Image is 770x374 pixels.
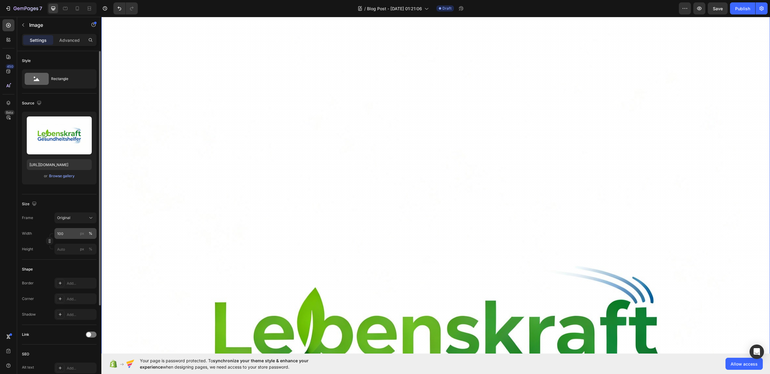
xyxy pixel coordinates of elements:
[2,2,45,14] button: 7
[59,37,80,43] p: Advanced
[57,215,70,221] span: Original
[731,361,758,367] span: Allow access
[89,246,92,252] div: %
[713,6,723,11] span: Save
[22,312,36,317] div: Shadow
[44,172,48,180] span: or
[49,173,75,179] button: Browse gallery
[51,72,88,86] div: Rectangle
[27,116,92,154] img: preview-image
[54,228,97,239] input: px%
[67,281,95,286] div: Add...
[22,332,29,337] div: Link
[101,17,770,354] iframe: Design area
[67,366,95,371] div: Add...
[22,231,32,236] label: Width
[735,5,750,12] div: Publish
[54,212,97,223] button: Original
[67,296,95,302] div: Add...
[87,246,94,253] button: px
[79,230,86,237] button: %
[22,365,34,370] div: Alt text
[730,2,755,14] button: Publish
[67,312,95,317] div: Add...
[54,244,97,255] input: px%
[5,110,14,115] div: Beta
[87,230,94,237] button: px
[22,58,31,63] div: Style
[30,37,47,43] p: Settings
[6,64,14,69] div: 450
[708,2,728,14] button: Save
[80,231,84,236] div: px
[113,2,138,14] div: Undo/Redo
[364,5,366,12] span: /
[22,267,33,272] div: Shape
[367,5,422,12] span: Blog Post - [DATE] 01:21:06
[22,246,33,252] label: Height
[27,159,92,170] input: https://example.com/image.jpg
[725,358,763,370] button: Allow access
[22,99,43,107] div: Source
[29,21,80,29] p: Image
[22,296,34,301] div: Corner
[80,246,84,252] div: px
[39,5,42,12] p: 7
[22,351,29,357] div: SEO
[140,357,332,370] span: Your page is password protected. To when designing pages, we need access to your store password.
[22,280,34,286] div: Border
[442,6,451,11] span: Draft
[22,200,38,208] div: Size
[750,345,764,359] div: Open Intercom Messenger
[89,231,92,236] div: %
[79,246,86,253] button: %
[140,358,309,369] span: synchronize your theme style & enhance your experience
[22,215,33,221] label: Frame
